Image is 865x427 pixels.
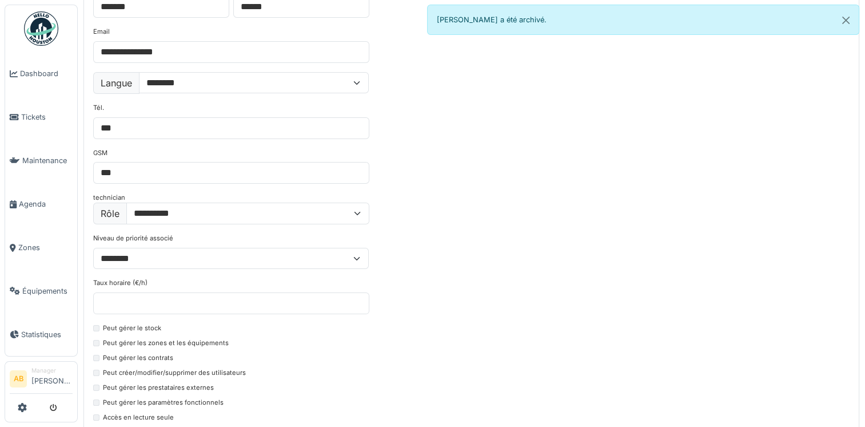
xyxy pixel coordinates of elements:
[31,366,73,391] li: [PERSON_NAME]
[19,199,73,209] span: Agenda
[93,278,148,288] label: Taux horaire (€/h)
[5,313,77,356] a: Statistiques
[103,368,246,378] label: Peut créer/modifier/supprimer des utilisateurs
[5,183,77,226] a: Agenda
[93,234,173,243] label: Niveau de priorité associé
[5,269,77,313] a: Équipements
[24,11,58,46] img: Badge_color-CXgf-gQk.svg
[5,226,77,270] a: Zones
[5,139,77,183] a: Maintenance
[21,329,73,340] span: Statistiques
[22,155,73,166] span: Maintenance
[103,398,224,408] label: Peut gérer les paramètres fonctionnels
[103,383,214,393] label: Peut gérer les prestataires externes
[103,338,229,348] label: Peut gérer les zones et les équipements
[103,323,161,333] label: Peut gérer le stock
[427,5,860,35] div: [PERSON_NAME] a été archivé.
[5,96,77,139] a: Tickets
[20,68,73,79] span: Dashboard
[93,203,127,224] label: Rôle
[5,52,77,96] a: Dashboard
[93,103,104,113] label: Tél.
[31,366,73,375] div: Manager
[833,5,859,35] button: Close
[93,72,139,94] label: Langue
[22,286,73,296] span: Équipements
[103,413,174,422] label: Accès en lecture seule
[93,148,107,158] label: GSM
[10,370,27,388] li: AB
[18,242,73,253] span: Zones
[10,366,73,394] a: AB Manager[PERSON_NAME]
[103,353,173,363] label: Peut gérer les contrats
[93,27,110,37] label: Email
[21,112,73,122] span: Tickets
